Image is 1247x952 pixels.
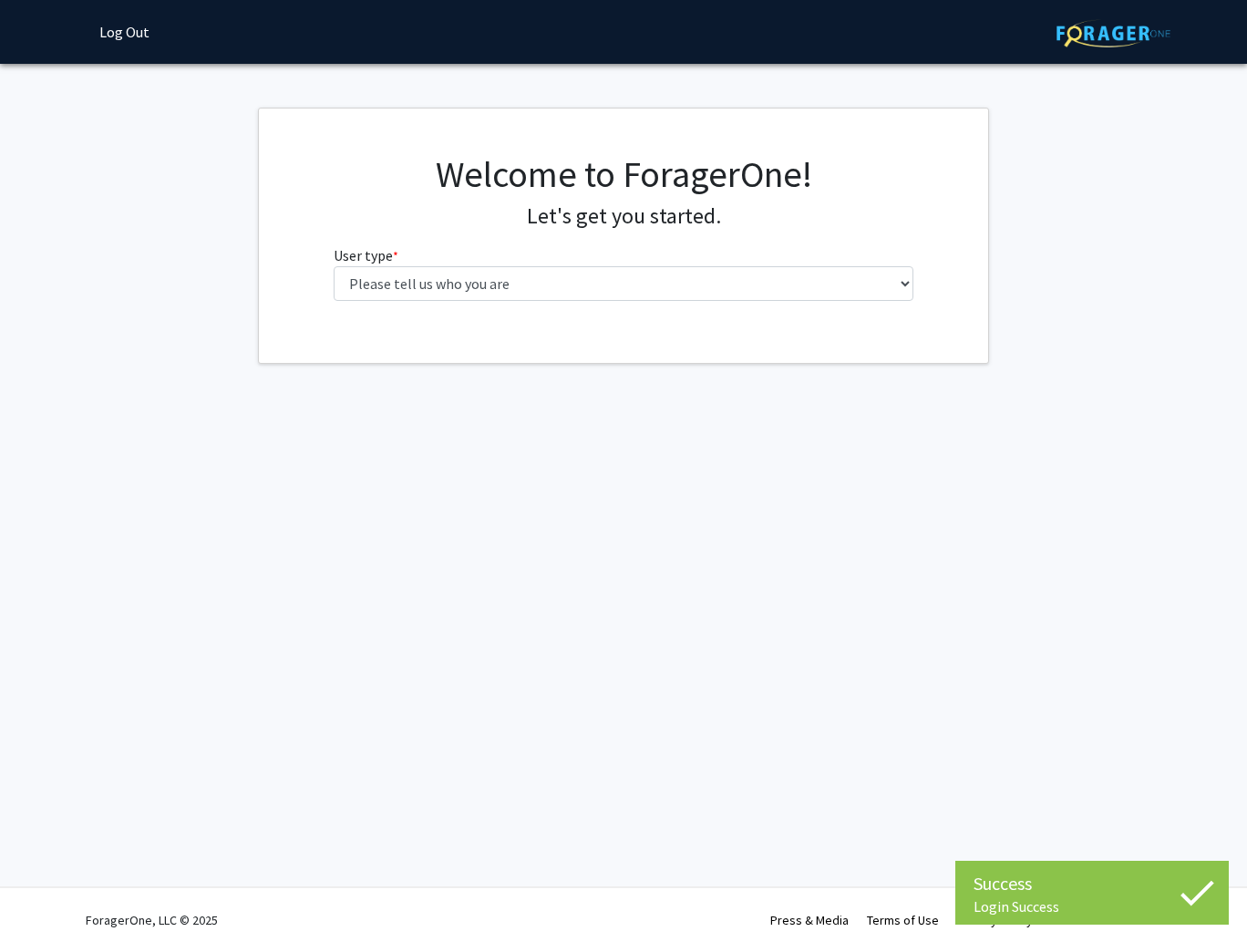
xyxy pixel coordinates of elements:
[1056,19,1170,47] img: ForagerOne Logo
[86,888,218,952] div: ForagerOne, LLC © 2025
[334,244,398,266] label: User type
[334,152,914,196] h1: Welcome to ForagerOne!
[867,912,939,928] a: Terms of Use
[770,912,849,928] a: Press & Media
[974,897,1211,916] div: Login Success
[334,203,914,230] h4: Let's get you started.
[974,870,1211,897] div: Success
